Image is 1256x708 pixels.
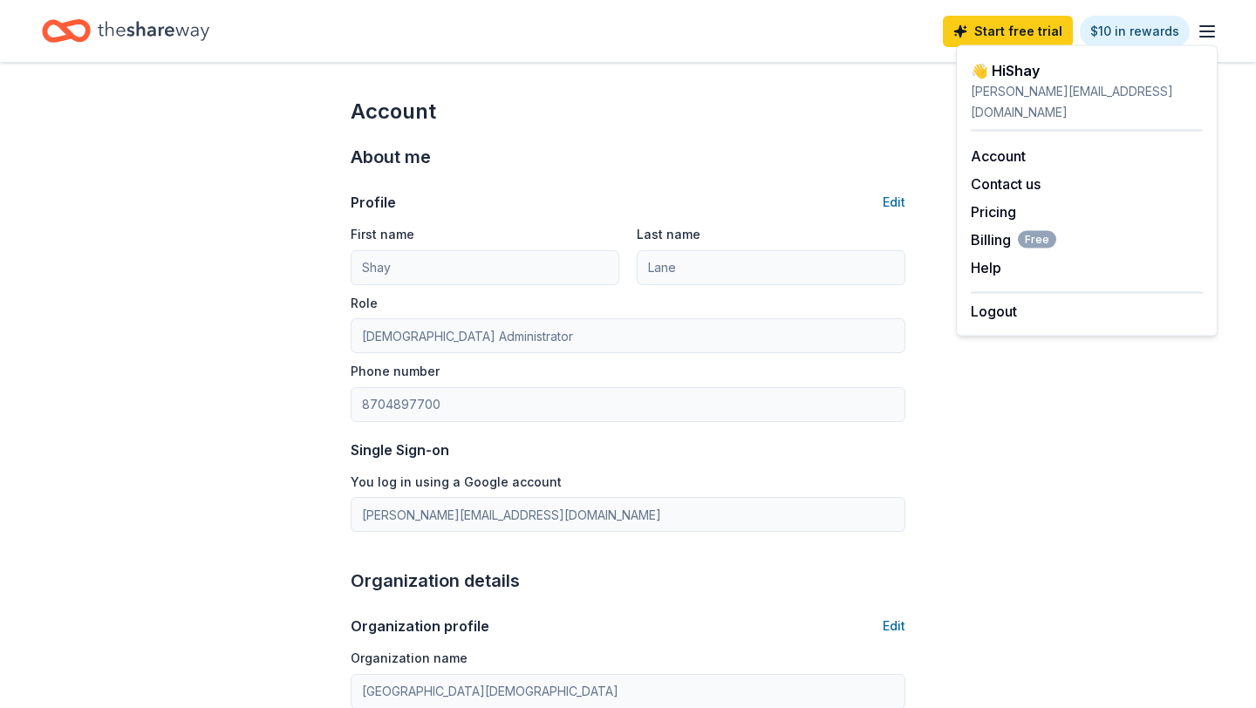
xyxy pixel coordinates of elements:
[971,229,1056,250] span: Billing
[971,174,1041,194] button: Contact us
[1018,231,1056,248] span: Free
[1080,16,1190,47] a: $10 in rewards
[971,147,1026,165] a: Account
[351,226,414,243] label: First name
[883,192,905,213] button: Edit
[351,98,905,126] div: Account
[351,473,562,491] label: You log in using a Google account
[351,439,905,460] div: Single Sign-on
[971,60,1203,81] div: 👋 Hi Shay
[351,143,905,171] div: About me
[637,226,700,243] label: Last name
[971,301,1017,322] button: Logout
[351,567,905,595] div: Organization details
[351,650,468,667] label: Organization name
[351,616,489,637] div: Organization profile
[883,616,905,637] button: Edit
[42,10,209,51] a: Home
[971,229,1056,250] button: BillingFree
[971,81,1203,123] div: [PERSON_NAME][EMAIL_ADDRESS][DOMAIN_NAME]
[971,257,1001,278] button: Help
[351,295,378,312] label: Role
[971,203,1016,221] a: Pricing
[351,192,396,213] div: Profile
[943,16,1073,47] a: Start free trial
[351,363,440,380] label: Phone number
